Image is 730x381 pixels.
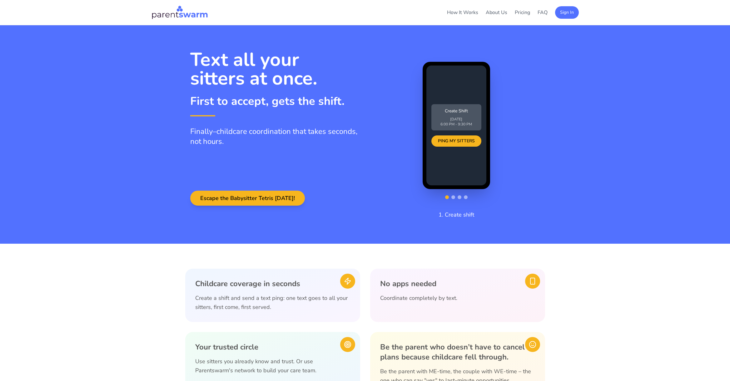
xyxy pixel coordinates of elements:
[190,195,305,202] a: Escape the Babysitter Tetris [DATE]!
[435,108,478,114] p: Create Shift
[435,117,478,122] p: [DATE]
[486,9,507,16] a: About Us
[195,294,350,312] p: Create a shift and send a text ping: one text goes to all your sitters, first come, first served.
[380,279,535,289] h3: No apps needed
[439,210,474,219] p: 1. Create shift
[380,342,535,362] h3: Be the parent who doesn’t have to cancel plans because childcare fell through.
[380,294,535,303] p: Coordinate completely by text.
[431,135,481,147] div: PING MY SITTERS
[195,357,350,375] p: Use sitters you already know and trust. Or use Parentswarm's network to build your care team.
[190,191,305,206] button: Escape the Babysitter Tetris [DATE]!
[515,9,530,16] a: Pricing
[447,9,478,16] a: How It Works
[195,279,350,289] h3: Childcare coverage in seconds
[538,9,548,16] a: FAQ
[195,342,350,352] h3: Your trusted circle
[555,9,579,16] a: Sign In
[555,6,579,19] button: Sign In
[151,5,208,20] img: Parentswarm Logo
[435,122,478,127] p: 6:00 PM - 9:30 PM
